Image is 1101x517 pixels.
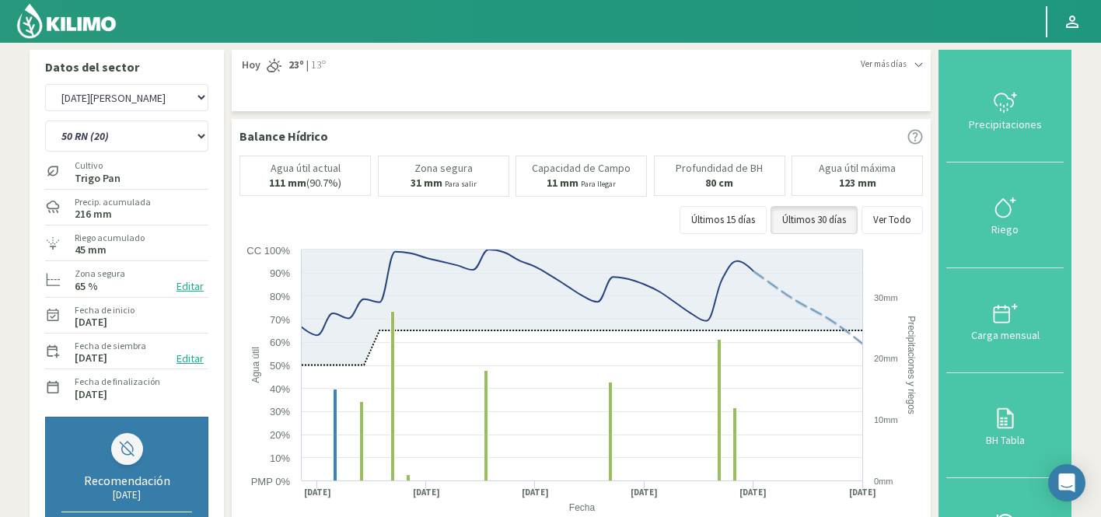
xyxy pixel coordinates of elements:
button: Últimos 15 días [680,206,767,234]
label: 65 % [75,281,98,292]
button: BH Tabla [946,373,1064,478]
b: 11 mm [547,176,578,190]
span: | [306,58,309,73]
img: Kilimo [16,2,117,40]
small: Para llegar [581,179,616,189]
text: 30mm [874,293,898,302]
label: [DATE] [75,353,107,363]
span: Ver más días [861,58,907,71]
text: 20% [270,429,290,441]
text: 0mm [874,477,893,486]
div: [DATE] [61,488,192,501]
text: 20mm [874,354,898,363]
text: 40% [270,383,290,395]
label: Fecha de inicio [75,303,135,317]
text: 70% [270,314,290,326]
text: [DATE] [413,487,440,498]
button: Editar [172,278,208,295]
button: Últimos 30 días [771,206,858,234]
label: [DATE] [75,389,107,400]
label: [DATE] [75,317,107,327]
small: Para salir [445,179,477,189]
text: 10% [270,452,290,464]
div: BH Tabla [951,435,1059,445]
label: Fecha de finalización [75,375,160,389]
div: Carga mensual [951,330,1059,341]
div: Open Intercom Messenger [1048,464,1085,501]
b: 111 mm [269,176,306,190]
text: Fecha [569,502,596,513]
label: Fecha de siembra [75,339,146,353]
button: Ver Todo [862,206,923,234]
text: 50% [270,360,290,372]
label: 45 mm [75,245,107,255]
text: [DATE] [849,487,876,498]
p: (90.7%) [269,177,341,189]
p: Datos del sector [45,58,208,76]
button: Precipitaciones [946,58,1064,162]
text: [DATE] [522,487,549,498]
text: Precipitaciones y riegos [906,316,917,414]
span: 13º [309,58,326,73]
text: 80% [270,291,290,302]
text: Agua útil [250,347,261,383]
p: Balance Hídrico [239,127,328,145]
button: Editar [172,350,208,368]
text: 90% [270,267,290,279]
p: Capacidad de Campo [532,162,631,174]
text: 10mm [874,415,898,424]
b: 123 mm [839,176,876,190]
text: PMP 0% [251,476,291,487]
strong: 23º [288,58,304,72]
span: Hoy [239,58,260,73]
label: Cultivo [75,159,121,173]
p: Agua útil máxima [819,162,896,174]
label: Zona segura [75,267,125,281]
text: 30% [270,406,290,417]
text: [DATE] [739,487,767,498]
button: Riego [946,162,1064,267]
text: [DATE] [304,487,331,498]
label: Precip. acumulada [75,195,151,209]
p: Zona segura [414,162,473,174]
label: 216 mm [75,209,112,219]
div: Precipitaciones [951,119,1059,130]
text: 60% [270,337,290,348]
b: 31 mm [411,176,442,190]
p: Profundidad de BH [676,162,763,174]
button: Carga mensual [946,268,1064,373]
text: CC 100% [246,245,290,257]
div: Riego [951,224,1059,235]
p: Agua útil actual [271,162,341,174]
label: Riego acumulado [75,231,145,245]
b: 80 cm [705,176,733,190]
label: Trigo Pan [75,173,121,183]
div: Recomendación [61,473,192,488]
text: [DATE] [631,487,658,498]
